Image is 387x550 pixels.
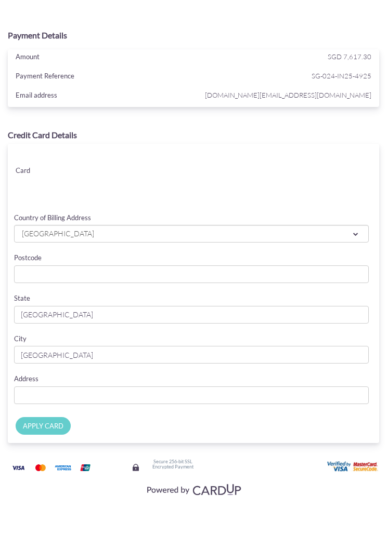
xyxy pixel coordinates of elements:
iframe: Secure card security code input frame [239,177,338,195]
label: Postcode [14,253,42,263]
div: Payment Reference [8,70,193,86]
label: City [14,334,27,344]
div: Amount [8,51,225,66]
img: Mastercard [30,461,51,474]
span: SGD 7,617.30 [328,52,371,61]
img: American Express [53,461,73,474]
span: SG-024-IN25-4925 [193,70,371,82]
img: Visa, Mastercard [141,480,246,499]
img: Visa [8,461,29,474]
label: Country of Billing Address [14,213,91,223]
img: User card [327,461,379,473]
img: Union Pay [75,461,96,474]
iframe: Secure card number input frame [139,154,339,173]
label: State [14,293,30,303]
iframe: Secure card expiration date input frame [139,177,238,195]
div: Payment Details [8,30,379,42]
span: [DOMAIN_NAME][EMAIL_ADDRESS][DOMAIN_NAME] [193,89,371,101]
img: Secure lock [132,463,140,472]
div: Credit Card Details [8,129,379,141]
label: Address [14,374,38,384]
h6: Secure 256-bit SSL Encrypted Payment [152,459,193,469]
a: [GEOGRAPHIC_DATA] [14,225,369,243]
input: APPLY CARD [16,417,71,435]
span: [GEOGRAPHIC_DATA] [21,229,328,239]
div: Card [8,165,132,180]
div: Email address [8,89,193,105]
